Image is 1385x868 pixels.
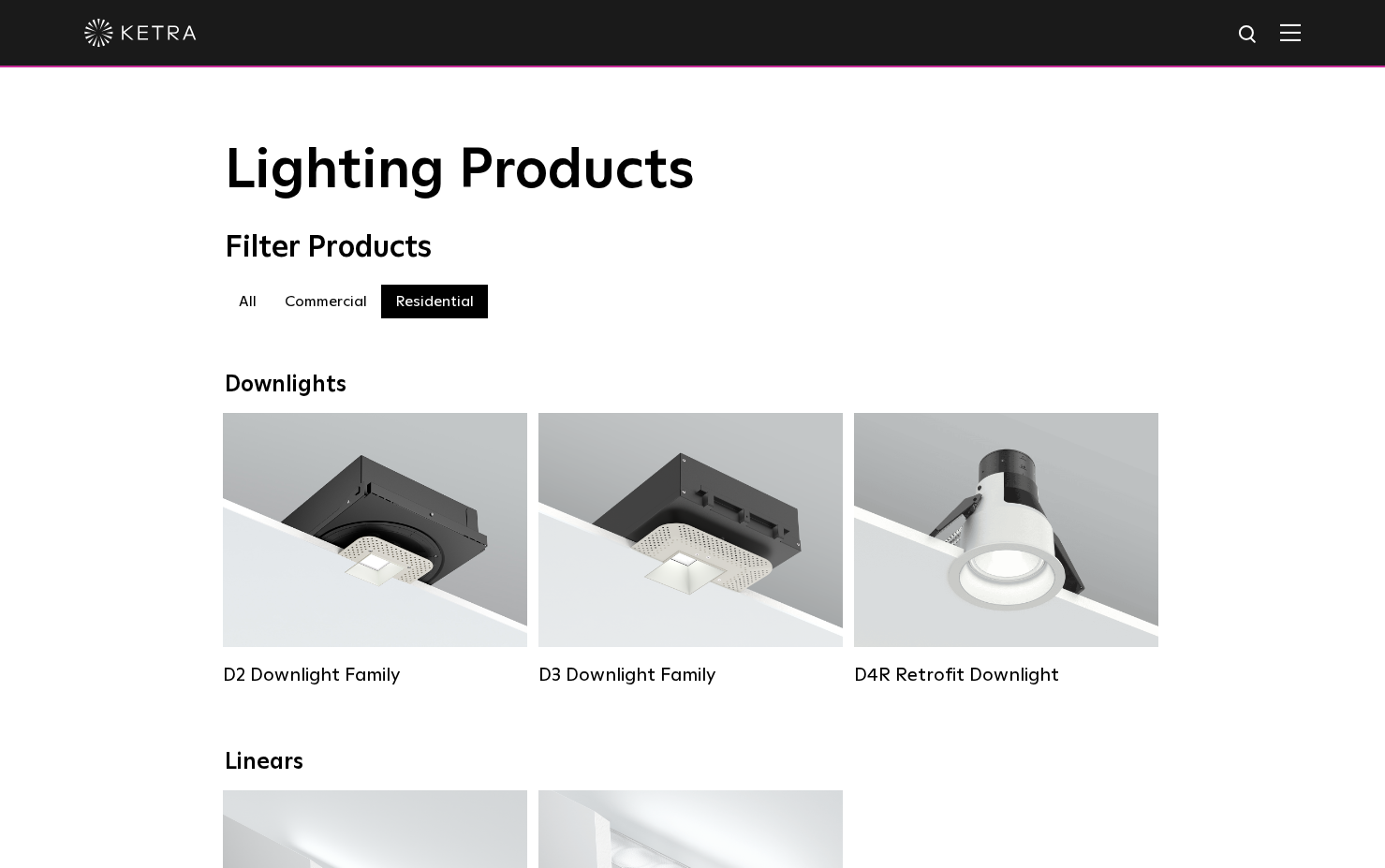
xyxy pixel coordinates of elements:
[538,664,843,686] div: D3 Downlight Family
[854,413,1158,686] a: D4R Retrofit Downlight Lumen Output:800Colors:White / BlackBeam Angles:15° / 25° / 40° / 60°Watta...
[854,664,1158,686] div: D4R Retrofit Downlight
[84,19,197,47] img: ketra-logo-2019-white
[223,664,527,686] div: D2 Downlight Family
[538,413,843,686] a: D3 Downlight Family Lumen Output:700 / 900 / 1100Colors:White / Black / Silver / Bronze / Paintab...
[225,143,695,199] span: Lighting Products
[381,285,488,318] label: Residential
[225,749,1161,776] div: Linears
[1280,23,1301,41] img: Hamburger%20Nav.svg
[225,372,1161,399] div: Downlights
[271,285,381,318] label: Commercial
[223,413,527,686] a: D2 Downlight Family Lumen Output:1200Colors:White / Black / Gloss Black / Silver / Bronze / Silve...
[1237,23,1260,47] img: search icon
[225,285,271,318] label: All
[225,230,1161,266] div: Filter Products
